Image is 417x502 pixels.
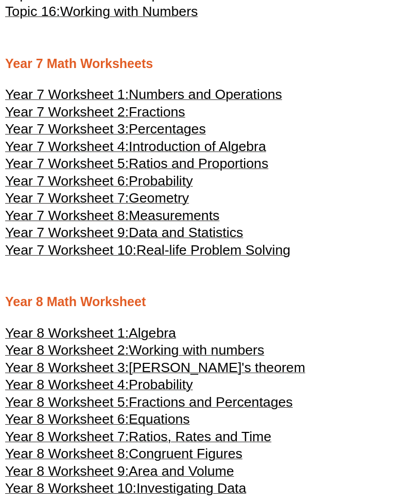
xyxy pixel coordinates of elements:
a: Year 8 Worksheet 8:Congruent Figures [5,450,242,461]
span: Probability [129,173,193,189]
span: Equations [129,411,190,427]
a: Year 8 Worksheet 5:Fractions and Percentages [5,399,293,409]
a: Year 7 Worksheet 2:Fractions [5,109,185,119]
a: Year 7 Worksheet 6:Probability [5,178,193,188]
a: Year 8 Worksheet 6:Equations [5,416,190,426]
a: Year 8 Worksheet 2:Working with numbers [5,347,264,357]
span: Year 7 Worksheet 2: [5,104,129,120]
a: Year 7 Worksheet 3:Percentages [5,126,206,136]
span: Introduction of Algebra [129,139,266,154]
span: Year 8 Worksheet 3: [5,360,129,375]
span: Year 7 Worksheet 8: [5,208,129,223]
span: Year 8 Worksheet 8: [5,446,129,461]
span: Year 7 Worksheet 9: [5,225,129,240]
span: Fractions [129,104,185,120]
span: Year 7 Worksheet 7: [5,190,129,206]
a: Year 8 Worksheet 10:Investigating Data [5,485,246,495]
span: Year 7 Worksheet 4: [5,139,129,154]
span: Geometry [129,190,189,206]
a: Year 8 Worksheet 1:Algebra [5,330,176,340]
a: Topic 16:Working with Numbers [5,8,198,19]
a: Year 7 Worksheet 7:Geometry [5,195,189,205]
span: Ratios, Rates and Time [129,429,271,444]
a: Year 7 Worksheet 9:Data and Statistics [5,229,243,240]
span: Year 8 Worksheet 4: [5,377,129,392]
a: Year 7 Worksheet 10:Real-life Problem Solving [5,247,290,257]
span: Topic 16: [5,4,60,19]
a: Year 8 Worksheet 4:Probability [5,381,193,392]
span: Year 8 Worksheet 6: [5,411,129,427]
span: Data and Statistics [129,225,243,240]
span: Year 7 Worksheet 6: [5,173,129,189]
span: Algebra [129,325,176,341]
iframe: Chat Widget [235,386,417,502]
a: Year 7 Worksheet 1:Numbers and Operations [5,91,282,102]
a: Year 8 Worksheet 7:Ratios, Rates and Time [5,433,271,444]
h2: Year 8 Math Worksheet [5,293,412,310]
span: Area and Volume [129,463,234,479]
span: Year 8 Worksheet 5: [5,394,129,410]
span: Numbers and Operations [129,87,282,102]
span: Year 8 Worksheet 2: [5,342,129,358]
a: Year 7 Worksheet 8:Measurements [5,212,219,223]
a: Year 7 Worksheet 4:Introduction of Algebra [5,143,266,154]
span: Year 7 Worksheet 1: [5,87,129,102]
span: Ratios and Proportions [129,156,268,171]
span: Working with Numbers [60,4,198,19]
span: Working with numbers [129,342,264,358]
a: Year 7 Worksheet 5:Ratios and Proportions [5,160,268,171]
span: Percentages [129,121,206,137]
a: Year 8 Worksheet 9:Area and Volume [5,468,234,478]
span: Investigating Data [136,480,246,496]
span: Measurements [129,208,219,223]
span: Year 7 Worksheet 5: [5,156,129,171]
span: Year 8 Worksheet 10: [5,480,136,496]
span: Congruent Figures [129,446,242,461]
span: Year 8 Worksheet 9: [5,463,129,479]
span: Probability [129,377,193,392]
span: Year 8 Worksheet 7: [5,429,129,444]
span: Fractions and Percentages [129,394,293,410]
span: Year 7 Worksheet 3: [5,121,129,137]
span: Year 8 Worksheet 1: [5,325,129,341]
h2: Year 7 Math Worksheets [5,55,412,72]
span: Year 7 Worksheet 10: [5,242,136,258]
a: Year 8 Worksheet 3:[PERSON_NAME]'s theorem [5,364,305,375]
span: Real-life Problem Solving [136,242,290,258]
span: [PERSON_NAME]'s theorem [129,360,305,375]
